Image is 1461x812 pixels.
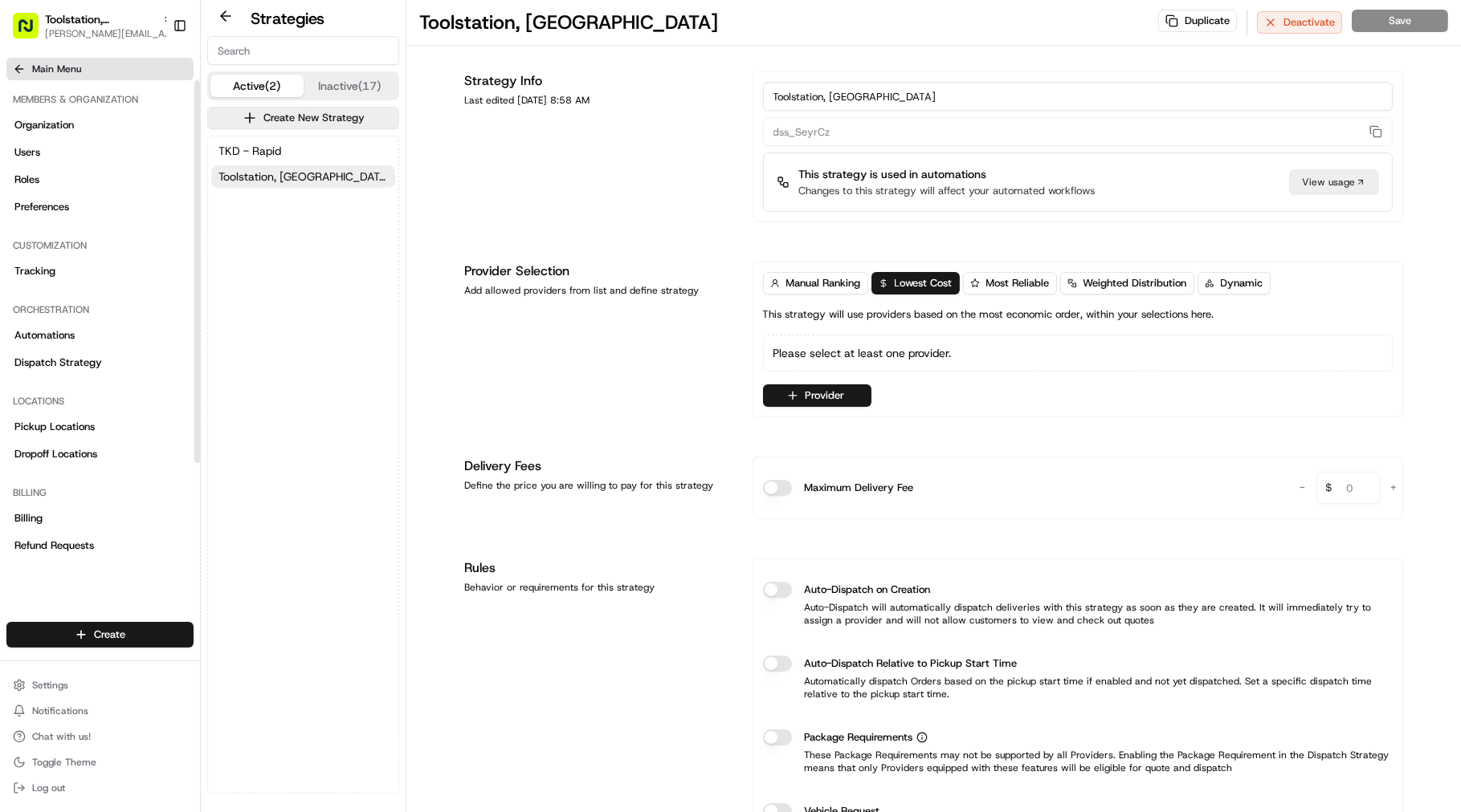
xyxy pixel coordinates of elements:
a: Roles [6,167,194,193]
h2: Strategies [251,7,324,30]
img: 1736555255976-a54dd68f-1ca7-489b-9aae-adbdc363a1c4 [16,153,45,182]
h1: Toolstation, [GEOGRAPHIC_DATA] [419,10,718,35]
h1: Delivery Fees [465,457,733,476]
a: Automations [6,323,194,348]
button: Inactive (17) [304,75,397,97]
span: Toolstation, [GEOGRAPHIC_DATA] [218,168,388,185]
button: Toolstation, [GEOGRAPHIC_DATA] [45,11,156,27]
button: Deactivate [1257,11,1342,34]
a: Powered byPylon [113,271,194,284]
a: Organization [6,112,194,138]
a: Users [6,140,194,165]
span: Organization [14,118,74,132]
span: API Documentation [152,233,258,249]
a: View usage [1289,169,1379,195]
span: Chat with us! [32,730,91,743]
a: 📗Knowledge Base [10,226,129,255]
span: Create [94,627,125,642]
h1: Rules [465,558,733,578]
span: Weighted Distribution [1084,276,1187,290]
div: Behavior or requirements for this strategy [465,581,733,594]
span: Dispatch Strategy [14,355,102,370]
div: Add allowed providers from list and define strategy [465,284,733,297]
span: Tracking [14,264,55,278]
span: Pickup Locations [14,420,95,434]
h1: Provider Selection [465,262,733,281]
button: Weighted Distribution [1060,272,1194,294]
button: Active (2) [210,75,304,97]
button: Main Menu [6,58,194,80]
p: These Package Requirements may not be supported by all Providers. Enabling the Package Requiremen... [763,749,1393,774]
span: Most Reliable [986,276,1050,290]
p: This strategy is used in automations [799,166,1096,182]
span: Log out [32,782,65,794]
button: Most Reliable [963,272,1057,294]
button: Provider [763,384,871,407]
div: 📗 [16,234,29,247]
div: Members & Organization [6,87,194,112]
span: Preferences [14,200,69,214]
a: Dropoff Locations [6,441,194,467]
button: Settings [6,674,194,696]
p: Welcome 👋 [16,64,292,90]
button: TKD - Rapid [211,140,395,162]
div: Customization [6,233,194,258]
button: Lowest Cost [871,272,960,294]
div: Please select at least one provider. [763,335,1393,371]
button: Create New Strategy [207,107,399,129]
label: Auto-Dispatch Relative to Pickup Start Time [805,656,1018,672]
button: Package Requirements [916,732,928,743]
div: Locations [6,388,194,414]
div: We're available if you need us! [55,169,203,182]
label: Maximum Delivery Fee [805,480,914,496]
button: Create [6,622,194,648]
button: [PERSON_NAME][EMAIL_ADDRESS][DOMAIN_NAME] [45,27,173,40]
a: Pickup Locations [6,414,194,440]
span: Notifications [32,704,88,717]
button: Duplicate [1158,10,1237,32]
span: Automations [14,328,75,343]
span: Users [14,145,40,160]
span: Lowest Cost [895,276,953,290]
h1: Strategy Info [465,71,733,91]
div: Start new chat [55,153,263,169]
span: Main Menu [32,63,81,75]
button: Start new chat [273,158,292,177]
p: This strategy will use providers based on the most economic order, within your selections here. [763,307,1214,322]
button: Toolstation, [GEOGRAPHIC_DATA][PERSON_NAME][EMAIL_ADDRESS][DOMAIN_NAME] [6,6,166,45]
span: TKD - Rapid [218,143,281,159]
span: Toggle Theme [32,756,96,769]
button: Chat with us! [6,725,194,748]
button: Notifications [6,700,194,722]
div: Billing [6,480,194,505]
span: Settings [32,679,68,692]
span: Dynamic [1221,276,1263,290]
span: Manual Ranking [786,276,861,290]
span: Pylon [160,272,194,284]
a: Dispatch Strategy [6,350,194,376]
div: Last edited [DATE] 8:58 AM [465,94,733,107]
input: Clear [42,104,265,120]
label: Auto-Dispatch on Creation [805,582,931,598]
button: Toggle Theme [6,751,194,773]
button: Log out [6,777,194,799]
p: Changes to this strategy will affect your automated workflows [799,184,1096,198]
span: Knowledge Base [32,233,123,249]
span: $ [1320,474,1339,506]
div: 💻 [136,234,149,247]
button: Manual Ranking [763,272,868,294]
a: Refund Requests [6,533,194,558]
span: Billing [14,511,43,526]
button: Toolstation, [GEOGRAPHIC_DATA] [211,165,395,188]
input: Search [207,36,399,65]
div: Orchestration [6,297,194,323]
a: Billing [6,505,194,531]
img: Nash [16,16,48,48]
span: Roles [14,173,39,187]
span: Refund Requests [14,538,94,553]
